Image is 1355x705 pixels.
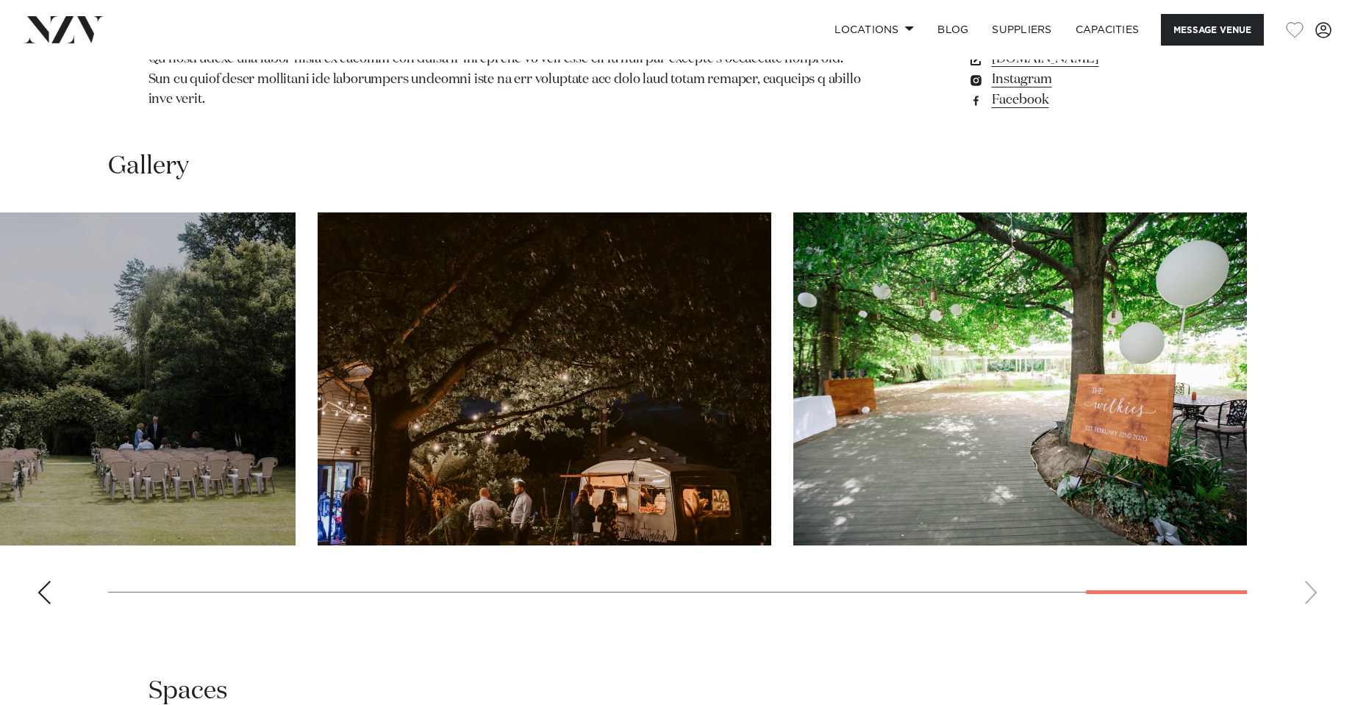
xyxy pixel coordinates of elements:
a: Instagram [968,69,1207,90]
swiper-slide: 17 / 17 [793,212,1247,545]
a: Facebook [968,90,1207,110]
button: Message Venue [1161,14,1264,46]
a: Capacities [1064,14,1151,46]
a: SUPPLIERS [980,14,1063,46]
a: BLOG [926,14,980,46]
h2: Gallery [108,150,189,183]
swiper-slide: 16 / 17 [318,212,771,545]
a: Locations [823,14,926,46]
img: nzv-logo.png [24,16,104,43]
